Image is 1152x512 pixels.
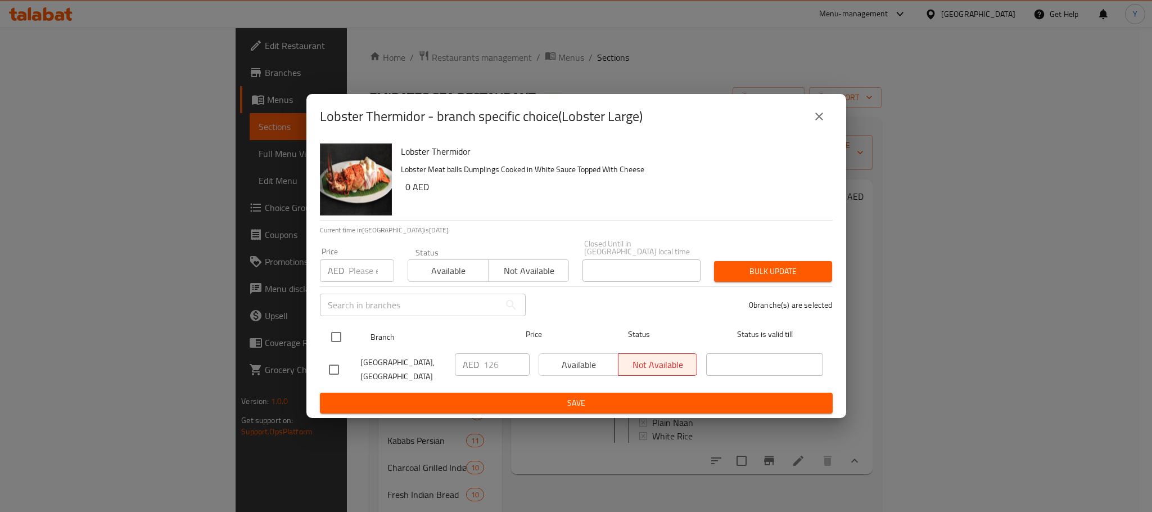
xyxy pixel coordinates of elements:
[360,356,446,384] span: [GEOGRAPHIC_DATA], [GEOGRAPHIC_DATA]
[484,353,530,376] input: Please enter price
[320,143,392,215] img: Lobster Thermidor
[749,299,833,311] p: 0 branche(s) are selected
[463,358,479,371] p: AED
[320,107,643,125] h2: Lobster Thermidor - branch specific choice(Lobster Large)
[401,163,824,177] p: Lobster Meat balls Dumplings Cooked in White Sauce Topped With Cheese
[806,103,833,130] button: close
[723,264,823,279] span: Bulk update
[405,179,824,195] h6: 0 AED
[413,263,484,279] span: Available
[320,225,833,235] p: Current time in [GEOGRAPHIC_DATA] is [DATE]
[320,294,500,316] input: Search in branches
[496,327,571,342] span: Price
[349,259,394,282] input: Please enter price
[706,327,823,342] span: Status is valid till
[493,263,564,279] span: Not available
[488,259,569,282] button: Not available
[328,264,344,277] p: AED
[329,396,824,410] span: Save
[408,259,489,282] button: Available
[371,330,487,344] span: Branch
[580,327,697,342] span: Status
[714,261,832,282] button: Bulk update
[401,143,824,159] h6: Lobster Thermidor
[320,393,833,414] button: Save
